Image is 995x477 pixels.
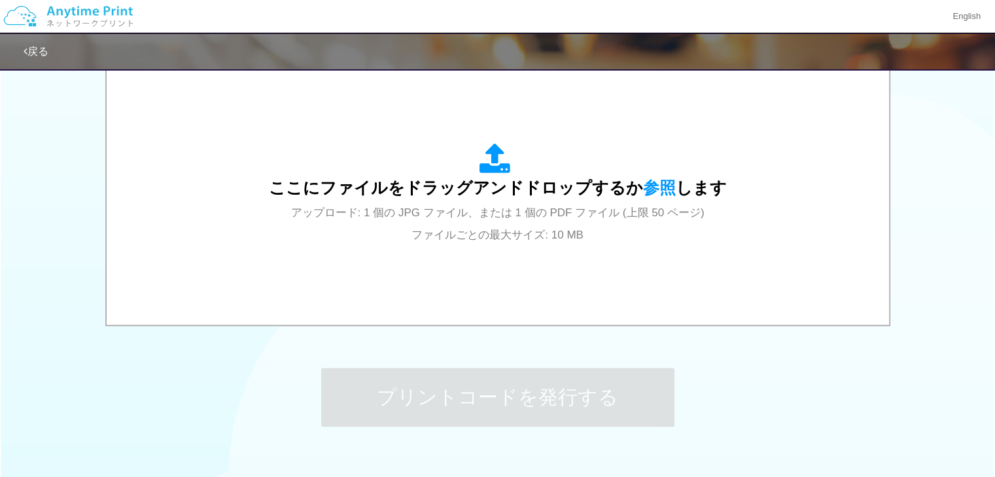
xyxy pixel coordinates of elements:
span: 参照 [643,178,676,197]
a: 戻る [24,46,48,57]
span: ここにファイルをドラッグアンドドロップするか します [269,178,727,197]
button: プリントコードを発行する [321,368,674,427]
span: アップロード: 1 個の JPG ファイル、または 1 個の PDF ファイル (上限 50 ページ) ファイルごとの最大サイズ: 10 MB [291,206,705,241]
